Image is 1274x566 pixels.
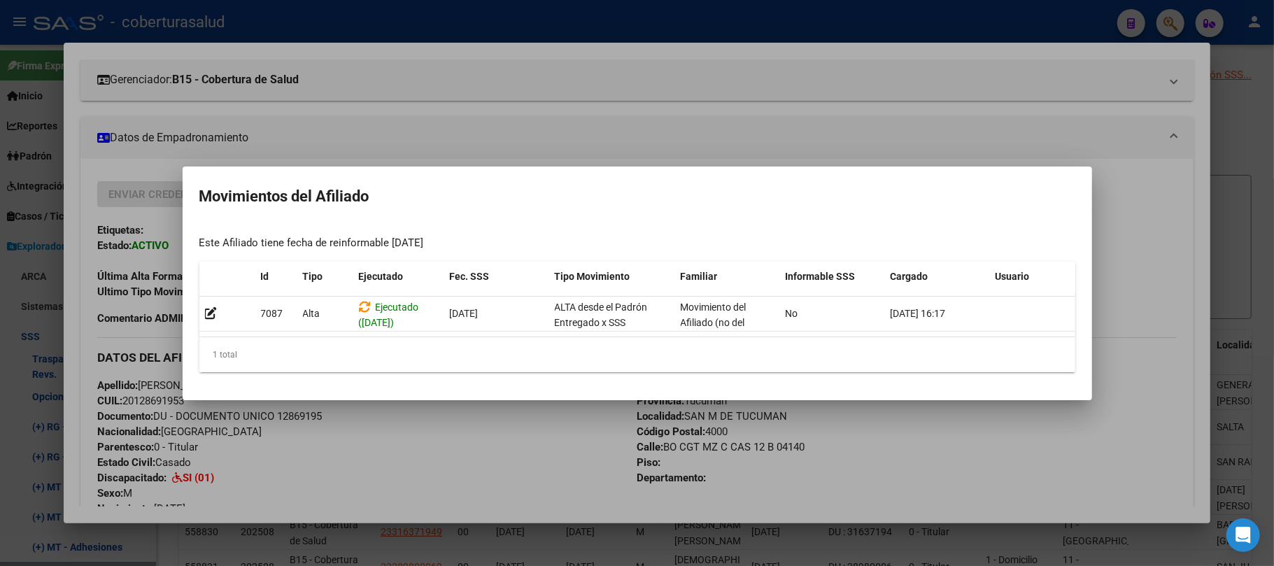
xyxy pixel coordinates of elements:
datatable-header-cell: Tipo Movimiento [549,262,675,292]
span: Alta [303,308,320,319]
div: 1 total [199,337,1075,372]
span: Cargado [891,271,928,282]
span: Fec. SSS [450,271,490,282]
span: Familiar [681,271,718,282]
datatable-header-cell: Tipo [297,262,353,292]
span: No [786,308,798,319]
h2: Movimientos del Afiliado [199,183,1075,210]
datatable-header-cell: Id [255,262,297,292]
span: Tipo Movimiento [555,271,630,282]
datatable-header-cell: Familiar [675,262,780,292]
datatable-header-cell: Informable SSS [780,262,885,292]
span: Informable SSS [786,271,856,282]
span: Ejecutado [359,271,404,282]
span: Movimiento del Afiliado (no del grupo) [681,302,746,345]
span: [DATE] [450,308,479,319]
span: ALTA desde el Padrón Entregado x SSS [555,302,648,329]
span: Id [261,271,269,282]
div: Este Afiliado tiene fecha de reinformable [DATE] [199,235,1075,251]
datatable-header-cell: Cargado [885,262,990,292]
span: Tipo [303,271,323,282]
span: 7087 [261,308,283,319]
datatable-header-cell: Usuario [990,262,1095,292]
span: Ejecutado ([DATE]) [359,302,419,329]
div: Open Intercom Messenger [1226,518,1260,552]
span: [DATE] 16:17 [891,308,946,319]
datatable-header-cell: Ejecutado [353,262,444,292]
datatable-header-cell: Fec. SSS [444,262,549,292]
span: Usuario [996,271,1030,282]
